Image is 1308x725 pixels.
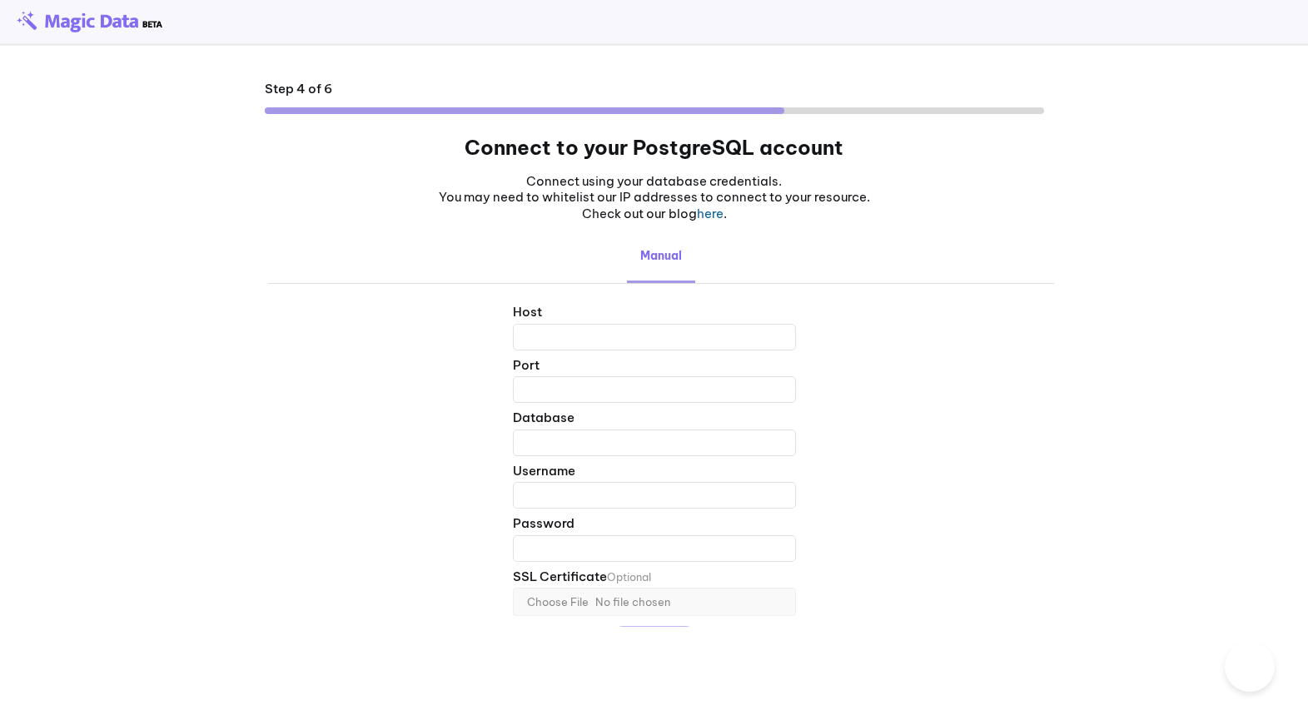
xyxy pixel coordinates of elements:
span: Optional [607,570,651,583]
div: SSL Certificate [513,569,796,585]
div: Username [513,463,796,479]
button: Connect [614,626,694,659]
div: Port [513,357,796,374]
img: beta-logo.png [17,11,162,32]
div: Password [513,515,796,532]
p: Check out our blog . [265,206,1044,222]
a: here [697,206,724,221]
div: Step 4 of 6 [265,81,332,97]
b: Manual [627,241,695,270]
p: Connect using your database credentials. [265,173,1044,190]
div: Host [513,304,796,320]
div: Database [513,410,796,426]
h1: Connect to your PostgreSQL account [265,137,1044,158]
p: You may need to whitelist our IP addresses to connect to your resource. [265,189,1044,206]
iframe: Toggle Customer Support [1225,642,1275,692]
